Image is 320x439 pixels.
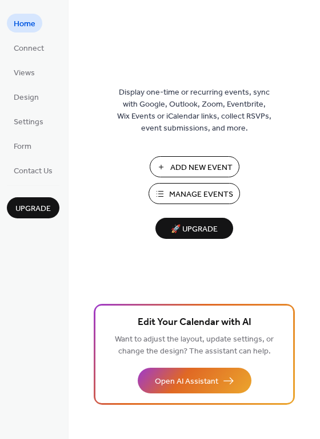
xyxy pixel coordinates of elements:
[14,116,43,128] span: Settings
[138,315,251,331] span: Edit Your Calendar with AI
[15,203,51,215] span: Upgrade
[14,141,31,153] span: Form
[155,218,233,239] button: 🚀 Upgrade
[169,189,233,201] span: Manage Events
[162,222,226,237] span: 🚀 Upgrade
[7,38,51,57] a: Connect
[7,136,38,155] a: Form
[7,87,46,106] a: Design
[150,156,239,177] button: Add New Event
[7,197,59,218] button: Upgrade
[7,63,42,82] a: Views
[14,165,53,177] span: Contact Us
[7,14,42,32] a: Home
[155,376,218,388] span: Open AI Assistant
[14,92,39,104] span: Design
[14,18,35,30] span: Home
[138,368,251,393] button: Open AI Assistant
[170,162,233,174] span: Add New Event
[14,67,35,79] span: Views
[115,332,274,359] span: Want to adjust the layout, update settings, or change the design? The assistant can help.
[117,87,271,135] span: Display one-time or recurring events, sync with Google, Outlook, Zoom, Eventbrite, Wix Events or ...
[14,43,44,55] span: Connect
[149,183,240,204] button: Manage Events
[7,112,50,131] a: Settings
[7,161,59,180] a: Contact Us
